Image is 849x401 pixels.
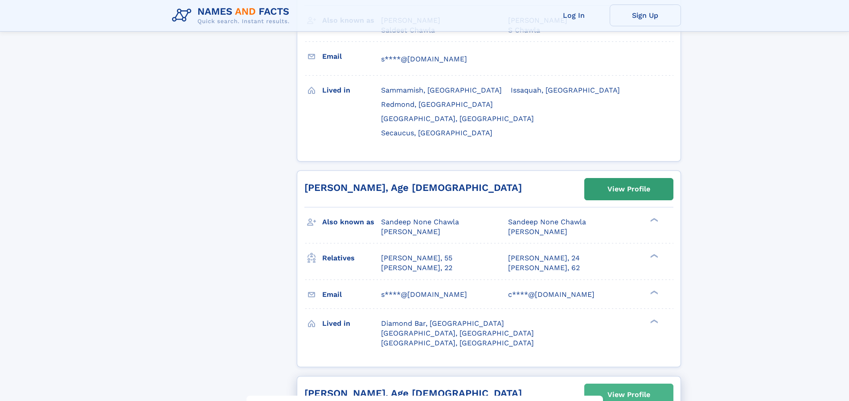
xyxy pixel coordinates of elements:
a: Log In [538,4,610,26]
span: Sandeep None Chawla [508,218,586,226]
div: ❯ [648,217,659,223]
h3: Email [322,49,381,64]
a: [PERSON_NAME], 55 [381,253,452,263]
h3: Lived in [322,83,381,98]
a: Sign Up [610,4,681,26]
a: [PERSON_NAME], 22 [381,263,452,273]
span: [GEOGRAPHIC_DATA], [GEOGRAPHIC_DATA] [381,339,534,347]
span: [GEOGRAPHIC_DATA], [GEOGRAPHIC_DATA] [381,329,534,337]
span: Sandeep None Chawla [381,218,459,226]
div: ❯ [648,289,659,295]
span: Secaucus, [GEOGRAPHIC_DATA] [381,129,492,137]
span: Redmond, [GEOGRAPHIC_DATA] [381,100,493,109]
div: ❯ [648,253,659,259]
a: [PERSON_NAME], 62 [508,263,580,273]
a: [PERSON_NAME], Age [DEMOGRAPHIC_DATA] [304,182,522,193]
span: [GEOGRAPHIC_DATA], [GEOGRAPHIC_DATA] [381,114,534,123]
h3: Email [322,287,381,302]
a: [PERSON_NAME], Age [DEMOGRAPHIC_DATA] [304,388,522,399]
div: View Profile [607,179,650,199]
span: Diamond Bar, [GEOGRAPHIC_DATA] [381,319,504,328]
h3: Lived in [322,316,381,331]
span: [PERSON_NAME] [508,227,567,236]
a: [PERSON_NAME], 24 [508,253,580,263]
div: ❯ [648,318,659,324]
span: Sammamish, [GEOGRAPHIC_DATA] [381,86,502,94]
span: Issaquah, [GEOGRAPHIC_DATA] [511,86,620,94]
img: Logo Names and Facts [168,4,297,28]
span: [PERSON_NAME] [381,227,440,236]
a: View Profile [585,178,673,200]
h3: Also known as [322,215,381,230]
h3: Relatives [322,251,381,266]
